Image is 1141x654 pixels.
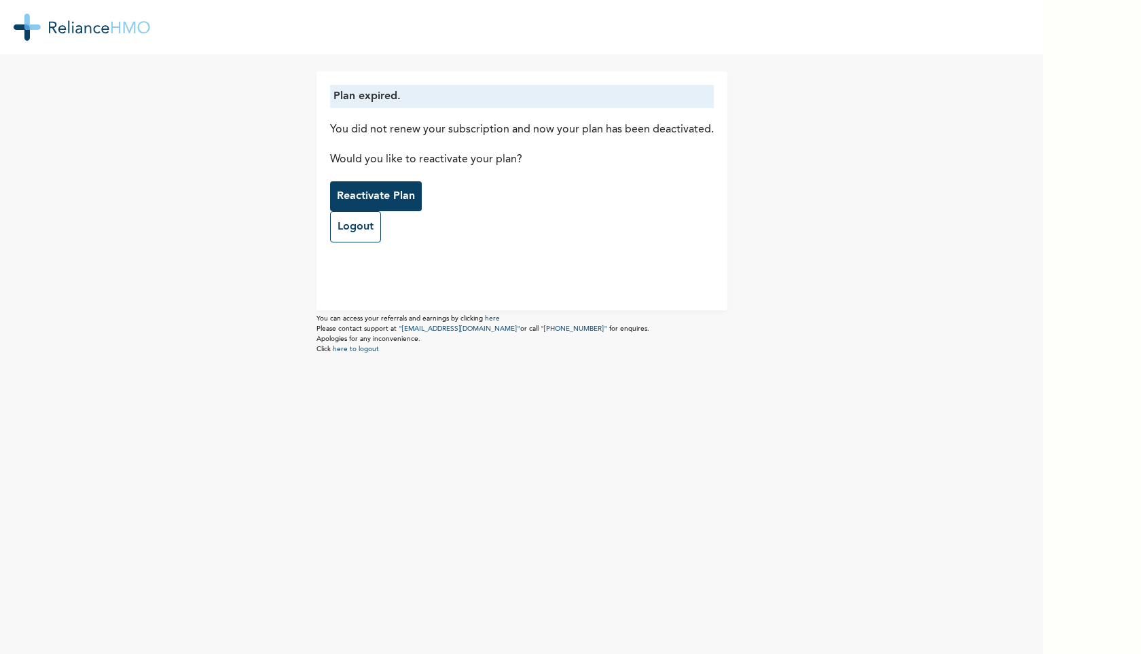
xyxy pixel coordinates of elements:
[14,14,150,41] img: RelianceHMO
[337,188,415,204] p: Reactivate Plan
[485,315,500,322] a: here
[330,151,714,168] p: Would you like to reactivate your plan?
[316,344,727,355] p: Click
[316,314,727,324] p: You can access your referrals and earnings by clicking
[399,325,520,332] a: "[EMAIL_ADDRESS][DOMAIN_NAME]"
[330,211,381,242] a: Logout
[333,346,379,352] a: here to logout
[330,181,422,211] button: Reactivate Plan
[330,122,714,138] p: You did not renew your subscription and now your plan has been deactivated.
[333,88,710,105] p: Plan expired.
[316,324,727,344] p: Please contact support at or call for enquires. Apologies for any inconvenience.
[541,325,607,332] a: "[PHONE_NUMBER]"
